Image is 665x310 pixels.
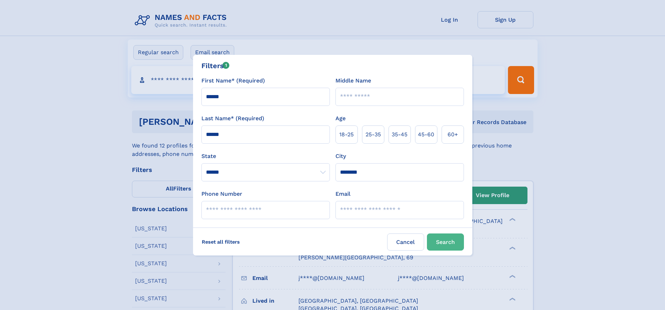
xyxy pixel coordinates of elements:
label: City [335,152,346,160]
span: 25‑35 [365,130,381,139]
label: Last Name* (Required) [201,114,264,123]
span: 18‑25 [339,130,354,139]
span: 35‑45 [392,130,407,139]
label: Phone Number [201,190,242,198]
label: First Name* (Required) [201,77,265,85]
label: Age [335,114,346,123]
label: Cancel [387,233,424,251]
span: 45‑60 [418,130,434,139]
label: Reset all filters [197,233,244,250]
button: Search [427,233,464,251]
div: Filters [201,60,230,71]
span: 60+ [448,130,458,139]
label: Middle Name [335,77,371,85]
label: State [201,152,330,160]
label: Email [335,190,350,198]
